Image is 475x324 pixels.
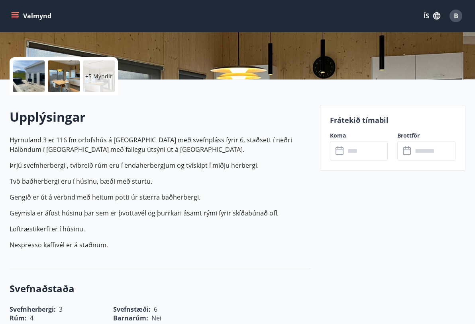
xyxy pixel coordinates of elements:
[397,132,455,140] label: Brottför
[454,12,458,20] span: B
[10,135,310,154] p: Hyrnuland 3 er 116 fm orlofshús á [GEOGRAPHIC_DATA] með svefnpláss fyrir 6, staðsett í neðri Hálö...
[10,208,310,218] p: Geymsla er áföst húsinu þar sem er þvottavél og þurrkari ásamt rými fyrir skíðabúnað ofl.
[10,161,310,170] p: Þrjú svefnherbergi , tvíbreið rúm eru í endaherbergjum og tvískipt í miðju herbergi.
[10,9,55,23] button: menu
[113,314,148,322] span: Barnarúm :
[10,108,310,126] h2: Upplýsingar
[151,314,161,322] span: Nei
[10,282,310,295] h3: Svefnaðstaða
[10,240,310,250] p: Nespresso kaffivél er á staðnum.
[30,314,33,322] span: 4
[10,177,310,186] p: Tvö baðherbergi eru í húsinu, bæði með sturtu.
[330,132,388,140] label: Koma
[330,115,455,125] p: Frátekið tímabil
[419,9,445,23] button: ÍS
[10,224,310,234] p: Loftræstikerfi er í húsinu.
[85,72,112,80] p: +5 Myndir
[10,192,310,202] p: Gengið er út á verönd með heitum potti úr stærra baðherbergi.
[10,314,27,322] span: Rúm :
[446,6,465,25] button: B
